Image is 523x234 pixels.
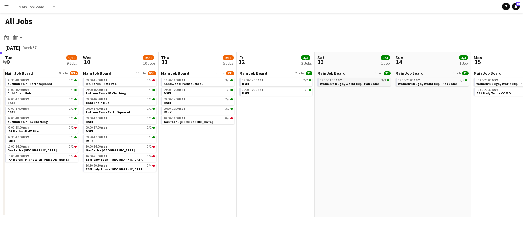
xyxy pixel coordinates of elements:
[226,71,234,75] span: 9/11
[23,116,29,120] span: BST
[396,71,424,75] span: Main Job Board
[164,97,233,105] a: 09:00-17:00BST2/2DSEI
[516,2,520,6] span: 10
[69,136,74,139] span: 3/3
[492,78,498,82] span: BST
[164,117,186,120] span: 10:00-14:00
[101,88,108,92] span: BST
[225,98,230,101] span: 2/2
[476,91,511,95] span: ESN Italy Tour - COMO
[512,3,520,10] a: 10
[453,71,461,75] span: 1 Job
[164,107,233,114] a: 09:30-17:00BST3/3IMHX
[101,163,108,168] span: BST
[86,107,108,110] span: 09:00-17:00
[230,117,233,119] span: 0/2
[317,71,391,88] div: Main Job Board1 Job3/309:00-21:00BST3/3Women's Rugby World Cup - Fan Zone
[5,71,33,75] span: Main Job Board
[23,154,29,158] span: BST
[164,120,213,124] span: GasTech - Milan
[230,89,233,91] span: 1/1
[69,155,74,158] span: 0/2
[320,82,379,86] span: Women's Rugby World Cup - Fan Zone
[320,78,389,86] a: 09:00-21:00BST3/3Women's Rugby World Cup - Fan Zone
[164,88,186,92] span: 09:00-17:00
[460,79,464,82] span: 3/3
[179,88,186,92] span: BST
[8,155,29,158] span: 10:00-18:00
[8,135,77,142] a: 09:30-17:00BST3/3IMHX
[74,136,77,138] span: 3/3
[239,71,312,97] div: Main Job Board2 Jobs3/309:00-17:00BST2/2DSEI09:00-17:00BST1/1DSEI
[257,88,264,92] span: BST
[161,55,169,60] span: Thu
[320,79,342,82] span: 09:00-21:00
[179,97,186,101] span: BST
[381,61,390,66] div: 1 Job
[239,71,312,75] a: Main Job Board2 Jobs3/3
[5,44,20,51] div: [DATE]
[83,71,156,75] a: Main Job Board10 Jobs9/21
[396,71,469,88] div: Main Job Board1 Job3/309:00-21:00BST3/3Women's Rugby World Cup - Fan Zone
[67,61,77,66] div: 9 Jobs
[69,88,74,92] span: 1/1
[74,146,77,148] span: 0/2
[82,58,92,66] span: 10
[69,117,74,120] span: 1/1
[301,55,310,60] span: 3/3
[316,58,325,66] span: 13
[74,108,77,110] span: 2/2
[179,107,186,111] span: BST
[474,55,482,60] span: Mon
[86,78,155,86] a: 09:00-15:00BST0/2IFA Berlin - BMX Pte
[86,97,155,105] a: 09:00-16:30BST1/1Cold Chain Hub
[69,98,74,101] span: 1/1
[86,129,93,133] span: DSEI
[239,71,267,75] span: Main Job Board
[59,71,68,75] span: 9 Jobs
[86,88,108,92] span: 09:00-16:00
[152,98,155,100] span: 1/1
[398,82,457,86] span: Women's Rugby World Cup - Fan Zone
[242,88,264,92] span: 09:00-17:00
[223,61,233,66] div: 5 Jobs
[225,79,230,82] span: 3/3
[230,79,233,81] span: 3/3
[74,79,77,81] span: 1/1
[147,136,152,139] span: 3/3
[306,71,312,75] span: 3/3
[101,107,108,111] span: BST
[83,71,156,173] div: Main Job Board10 Jobs9/2109:00-15:00BST0/2IFA Berlin - BMX Pte09:00-16:00BST1/1Autumn Fair - G7 C...
[101,97,108,101] span: BST
[143,55,154,60] span: 9/21
[148,71,156,75] span: 9/21
[8,145,29,148] span: 10:00-14:00
[164,98,186,101] span: 09:00-17:00
[413,78,420,82] span: BST
[381,79,386,82] span: 3/3
[317,71,346,75] span: Main Job Board
[147,145,152,148] span: 0/2
[164,79,186,82] span: 07:30-14:00
[242,82,249,86] span: DSEI
[8,129,39,133] span: IFA Berlin - BMX Pte
[86,88,155,95] a: 09:00-16:00BST1/1Autumn Fair - G7 Clothing
[8,79,29,82] span: 08:30-18:00
[8,136,29,139] span: 09:30-17:00
[223,55,234,60] span: 9/11
[473,58,482,66] span: 15
[216,71,225,75] span: 5 Jobs
[86,98,108,101] span: 09:00-16:30
[462,71,469,75] span: 3/3
[164,78,233,86] a: 07:30-14:00BST3/3Sandwood Events - Nobu
[86,91,126,95] span: Autumn Fair - G7 Clothing
[86,164,108,167] span: 16:30-20:30
[160,58,169,66] span: 11
[375,71,382,75] span: 1 Job
[164,107,186,110] span: 09:30-17:00
[86,125,155,133] a: 09:00-17:00BST2/2DSEI
[164,82,203,86] span: Sandwood Events - Nobu
[8,88,77,95] a: 09:00-16:30BST1/1Cold Chain Hub
[86,120,93,124] span: DSEI
[295,71,304,75] span: 2 Jobs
